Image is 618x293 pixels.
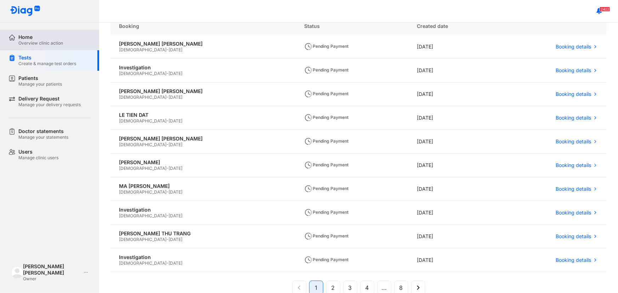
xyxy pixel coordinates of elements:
span: 4 [365,283,369,292]
div: [PERSON_NAME] [PERSON_NAME] [119,88,287,94]
div: MA [PERSON_NAME] [119,183,287,189]
span: Booking details [556,257,591,263]
div: Owner [23,276,81,282]
span: - [166,47,169,52]
span: Pending Payment [304,67,348,73]
div: Created date [408,17,497,35]
span: - [166,237,169,242]
span: [DATE] [169,47,182,52]
div: Booking [110,17,296,35]
span: Booking details [556,209,591,216]
div: [DATE] [408,59,497,82]
span: 2402 [600,7,610,12]
span: Booking details [556,91,591,97]
div: LE TIEN DAT [119,112,287,118]
span: 3 [348,283,352,292]
span: [DATE] [169,166,182,171]
span: Booking details [556,138,591,145]
span: - [166,166,169,171]
span: [DEMOGRAPHIC_DATA] [119,189,166,195]
div: [PERSON_NAME] THU TRANG [119,230,287,237]
span: Booking details [556,115,591,121]
span: - [166,94,169,100]
div: Investigation [119,64,287,71]
span: [DEMOGRAPHIC_DATA] [119,47,166,52]
span: [DATE] [169,213,182,218]
span: [DATE] [169,94,182,100]
div: [DATE] [408,130,497,154]
span: 1 [315,283,317,292]
span: Booking details [556,44,591,50]
span: [DEMOGRAPHIC_DATA] [119,166,166,171]
div: Delivery Request [18,96,81,102]
span: [DATE] [169,260,182,266]
div: [PERSON_NAME] [PERSON_NAME] [119,136,287,142]
span: [DATE] [169,189,182,195]
span: Pending Payment [304,162,348,167]
img: logo [10,6,40,17]
span: Pending Payment [304,257,348,262]
div: Overview clinic action [18,40,63,46]
div: Investigation [119,207,287,213]
span: - [166,142,169,147]
span: [DEMOGRAPHIC_DATA] [119,118,166,123]
div: Status [296,17,408,35]
div: Create & manage test orders [18,61,76,67]
span: - [166,189,169,195]
div: [DATE] [408,177,497,201]
span: Pending Payment [304,115,348,120]
span: Booking details [556,162,591,168]
div: Manage your delivery requests [18,102,81,108]
span: - [166,118,169,123]
div: [DATE] [408,82,497,106]
span: 8 [399,283,403,292]
span: [DEMOGRAPHIC_DATA] [119,213,166,218]
span: Pending Payment [304,186,348,191]
span: [DEMOGRAPHIC_DATA] [119,94,166,100]
div: [DATE] [408,225,497,248]
span: Booking details [556,67,591,74]
span: [DATE] [169,142,182,147]
span: Booking details [556,186,591,192]
span: - [166,213,169,218]
div: [PERSON_NAME] [PERSON_NAME] [119,41,287,47]
div: [DATE] [408,106,497,130]
div: [DATE] [408,201,497,225]
span: 2 [331,283,335,292]
div: Manage your statements [18,134,68,140]
span: - [166,260,169,266]
div: Home [18,34,63,40]
span: [DATE] [169,71,182,76]
div: [DATE] [408,35,497,59]
span: [DATE] [169,237,182,242]
span: Pending Payment [304,233,348,239]
span: [DEMOGRAPHIC_DATA] [119,71,166,76]
div: Investigation [119,254,287,260]
div: [DATE] [408,248,497,272]
span: [DEMOGRAPHIC_DATA] [119,142,166,147]
div: Tests [18,54,76,61]
div: Manage clinic users [18,155,58,161]
div: [DATE] [408,154,497,177]
img: logo [11,266,23,278]
span: Booking details [556,233,591,240]
span: Pending Payment [304,44,348,49]
div: [PERSON_NAME] [PERSON_NAME] [23,263,81,276]
div: Users [18,149,58,155]
span: Pending Payment [304,209,348,215]
span: Pending Payment [304,138,348,144]
div: Manage your patients [18,81,62,87]
span: [DATE] [169,118,182,123]
span: ... [381,283,387,292]
div: Patients [18,75,62,81]
span: - [166,71,169,76]
span: [DEMOGRAPHIC_DATA] [119,237,166,242]
span: Pending Payment [304,91,348,96]
div: Doctor statements [18,128,68,134]
div: [PERSON_NAME] [119,159,287,166]
span: [DEMOGRAPHIC_DATA] [119,260,166,266]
